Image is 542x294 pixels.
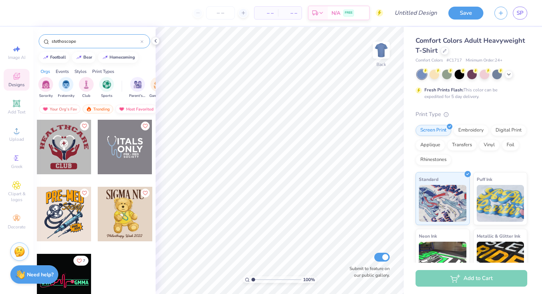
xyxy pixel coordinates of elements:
div: Your Org's Fav [39,105,80,113]
span: Add Text [8,109,25,115]
button: Like [73,256,88,266]
div: Most Favorited [115,105,157,113]
span: 100 % [303,276,315,283]
span: – – [259,9,274,17]
button: filter button [38,77,53,99]
div: Print Type [416,110,527,119]
div: Back [376,61,386,68]
button: Like [141,122,150,130]
div: filter for Sorority [38,77,53,99]
div: Styles [74,68,87,75]
span: Upload [9,136,24,142]
span: Image AI [8,55,25,60]
div: Events [56,68,69,75]
div: Vinyl [479,140,500,151]
span: # C1717 [447,57,462,64]
button: football [39,52,69,63]
div: Embroidery [454,125,489,136]
div: This color can be expedited for 5 day delivery. [424,87,515,100]
label: Submit to feature on our public gallery. [345,265,390,279]
span: Standard [419,175,438,183]
span: Club [82,93,90,99]
button: bear [72,52,95,63]
div: filter for Parent's Weekend [129,77,146,99]
span: Fraternity [58,93,74,99]
span: Comfort Colors [416,57,443,64]
strong: Need help? [27,271,53,278]
div: Rhinestones [416,154,451,165]
button: Like [80,122,89,130]
img: Fraternity Image [62,80,70,89]
img: Back [374,43,389,57]
button: Like [141,189,150,197]
span: N/A [331,9,340,17]
img: Puff Ink [477,185,524,222]
div: bear [83,55,92,59]
div: football [50,55,66,59]
span: FREE [345,10,352,15]
img: Metallic & Glitter Ink [477,242,524,279]
img: Neon Ink [419,242,466,279]
input: Untitled Design [389,6,443,20]
span: Comfort Colors Adult Heavyweight T-Shirt [416,36,525,55]
span: Metallic & Glitter Ink [477,232,520,240]
button: Like [80,189,89,197]
div: filter for Game Day [149,77,166,99]
div: Applique [416,140,445,151]
input: Try "Alpha" [51,38,140,45]
img: Standard [419,185,466,222]
span: Decorate [8,224,25,230]
img: most_fav.gif [42,106,48,112]
div: Orgs [41,68,50,75]
button: filter button [99,77,114,99]
span: Greek [11,164,22,169]
div: filter for Sports [99,77,114,99]
div: Trending [83,105,113,113]
button: filter button [149,77,166,99]
img: Club Image [82,80,90,89]
span: Clipart & logos [4,191,29,203]
a: SP [513,7,527,20]
span: Neon Ink [419,232,437,240]
span: Sorority [39,93,53,99]
img: trend_line.gif [76,55,82,60]
div: homecoming [110,55,135,59]
span: 7 [83,259,85,263]
span: – – [282,9,297,17]
span: Minimum Order: 24 + [466,57,503,64]
img: trend_line.gif [102,55,108,60]
img: Game Day Image [154,80,162,89]
span: Sports [101,93,112,99]
img: Sports Image [103,80,111,89]
strong: Fresh Prints Flash: [424,87,463,93]
span: Game Day [149,93,166,99]
div: Screen Print [416,125,451,136]
span: Puff Ink [477,175,492,183]
div: Print Types [92,68,114,75]
img: Parent's Weekend Image [133,80,142,89]
button: Save [448,7,483,20]
div: Digital Print [491,125,527,136]
div: filter for Club [79,77,94,99]
img: most_fav.gif [119,106,125,112]
span: SP [517,9,524,17]
span: Parent's Weekend [129,93,146,99]
div: filter for Fraternity [58,77,74,99]
img: Sorority Image [42,80,50,89]
img: trend_line.gif [43,55,49,60]
img: trending.gif [86,106,92,112]
div: Foil [502,140,519,151]
div: Transfers [447,140,477,151]
button: filter button [58,77,74,99]
button: filter button [129,77,146,99]
span: Designs [8,82,25,88]
button: homecoming [98,52,138,63]
input: – – [206,6,235,20]
button: filter button [79,77,94,99]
